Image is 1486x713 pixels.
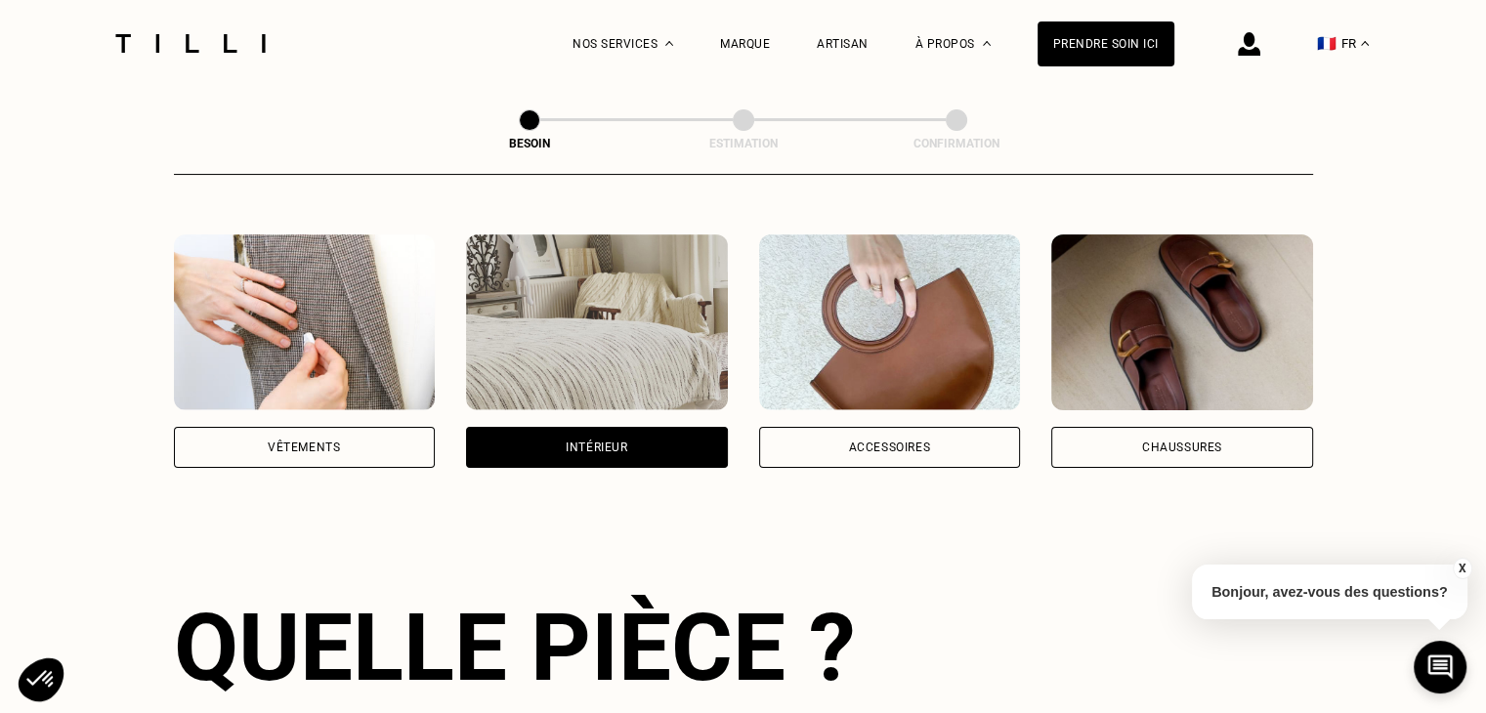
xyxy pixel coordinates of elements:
div: Vêtements [268,441,340,453]
span: 🇫🇷 [1317,34,1337,53]
a: Prendre soin ici [1038,21,1174,66]
div: Quelle pièce ? [174,593,1313,702]
img: Menu déroulant à propos [983,41,991,46]
img: Intérieur [466,234,728,410]
p: Bonjour, avez-vous des questions? [1192,565,1467,619]
a: Artisan [817,37,869,51]
div: Besoin [432,137,627,150]
img: Menu déroulant [665,41,673,46]
div: Accessoires [848,441,930,453]
img: Accessoires [759,234,1021,410]
div: Estimation [646,137,841,150]
img: icône connexion [1238,32,1260,56]
a: Marque [720,37,770,51]
button: X [1452,558,1471,579]
img: Logo du service de couturière Tilli [108,34,273,53]
div: Intérieur [566,441,627,453]
div: Confirmation [859,137,1054,150]
div: Chaussures [1142,441,1222,453]
img: menu déroulant [1361,41,1369,46]
img: Vêtements [174,234,436,410]
img: Chaussures [1051,234,1313,410]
